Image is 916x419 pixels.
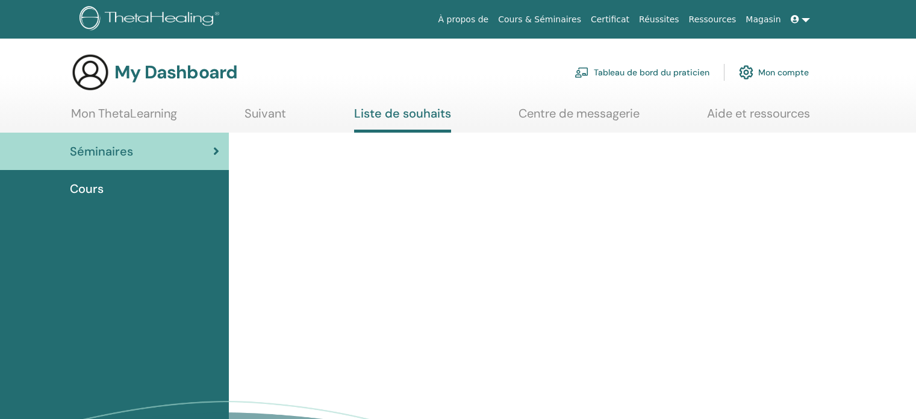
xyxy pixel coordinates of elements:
[586,8,634,31] a: Certificat
[575,67,589,78] img: chalkboard-teacher.svg
[741,8,785,31] a: Magasin
[245,106,286,130] a: Suivant
[70,180,104,198] span: Cours
[684,8,741,31] a: Ressources
[354,106,451,133] a: Liste de souhaits
[493,8,586,31] a: Cours & Séminaires
[739,59,809,86] a: Mon compte
[519,106,640,130] a: Centre de messagerie
[79,6,223,33] img: logo.png
[707,106,810,130] a: Aide et ressources
[739,62,753,83] img: cog.svg
[434,8,494,31] a: À propos de
[70,142,133,160] span: Séminaires
[575,59,709,86] a: Tableau de bord du praticien
[634,8,684,31] a: Réussites
[71,53,110,92] img: generic-user-icon.jpg
[114,61,237,83] h3: My Dashboard
[71,106,177,130] a: Mon ThetaLearning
